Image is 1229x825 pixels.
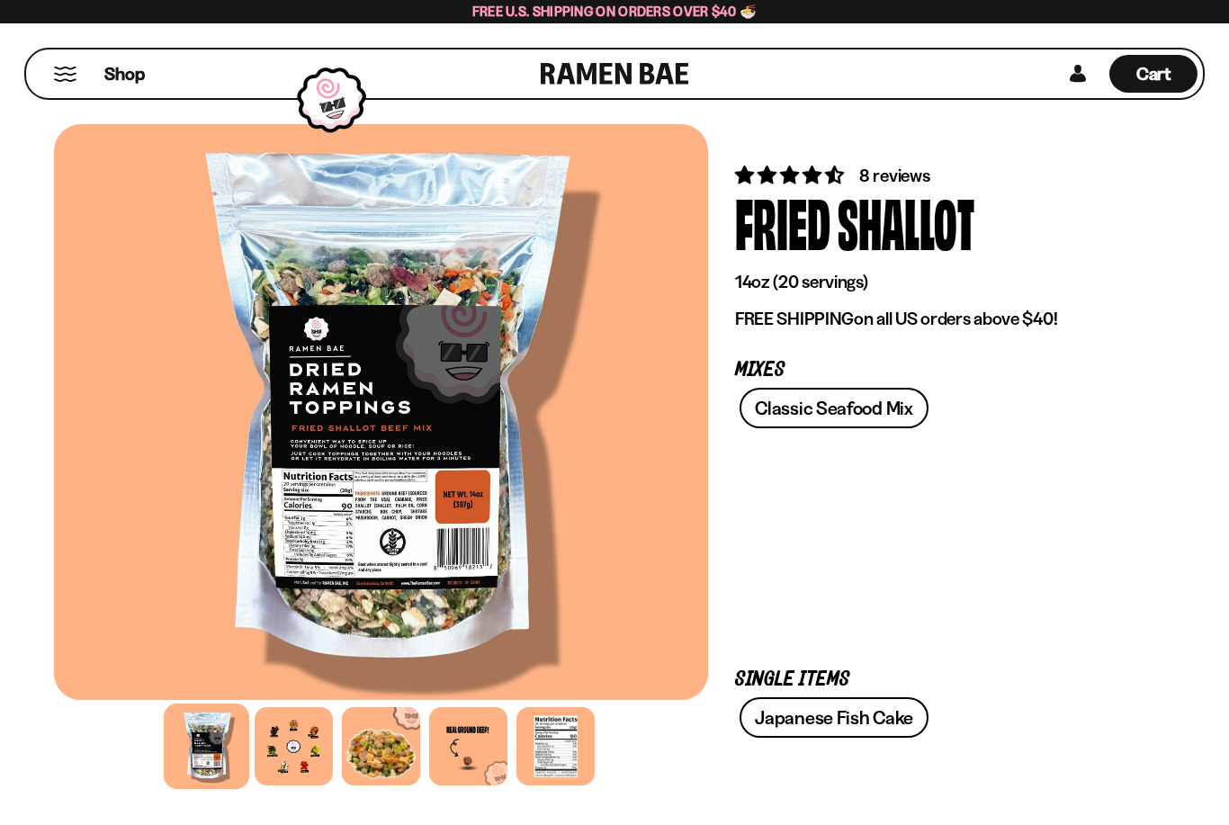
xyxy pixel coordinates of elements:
[740,697,928,738] a: Japanese Fish Cake
[1109,49,1198,98] a: Cart
[735,671,1148,688] p: Single Items
[1136,63,1171,85] span: Cart
[735,308,1148,330] p: on all US orders above $40!
[735,308,854,329] strong: FREE SHIPPING
[735,362,1148,379] p: Mixes
[472,3,758,20] span: Free U.S. Shipping on Orders over $40 🍜
[53,67,77,82] button: Mobile Menu Trigger
[740,388,928,428] a: Classic Seafood Mix
[838,188,974,256] div: Shallot
[735,271,1148,293] p: 14oz (20 servings)
[859,165,929,186] span: 8 reviews
[735,164,848,186] span: 4.62 stars
[735,188,830,256] div: Fried
[104,62,145,86] span: Shop
[104,55,145,93] a: Shop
